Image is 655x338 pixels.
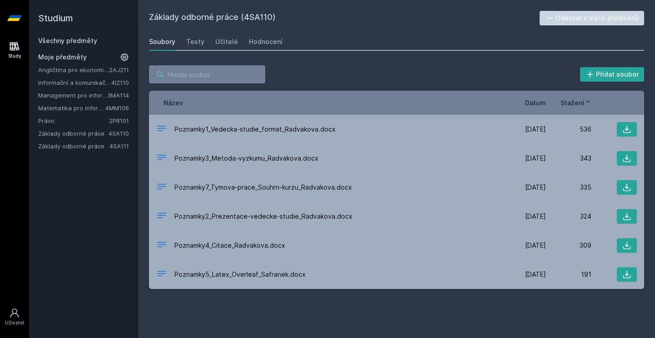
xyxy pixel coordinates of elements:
[156,268,167,281] div: DOCX
[525,270,546,279] span: [DATE]
[156,210,167,223] div: DOCX
[156,239,167,252] div: DOCX
[546,154,591,163] div: 343
[149,65,265,83] input: Hledej soubor
[38,142,109,151] a: Základy odborné práce
[540,11,645,25] button: Odebrat z mých předmětů
[38,103,105,113] a: Matematika pro informatiky
[156,181,167,194] div: DOCX
[38,65,109,74] a: Angličtina pro ekonomická studia 1 (B2/C1)
[525,98,546,108] button: Datum
[174,212,352,221] span: Poznamky2_Prezentace-vedecke-studie_Radvakova.docx
[215,37,238,46] div: Učitelé
[186,33,204,51] a: Testy
[38,116,109,125] a: Právo
[107,92,129,99] a: 3MA114
[546,212,591,221] div: 324
[174,154,318,163] span: Poznamky3_Metoda-vyzkumu_Radvakova.docx
[525,241,546,250] span: [DATE]
[164,98,183,108] button: Název
[38,37,97,44] a: Všechny předměty
[174,183,352,192] span: Poznamky7_Tymova-prace_Souhrn-kurzu_Radvakova.docx
[156,123,167,136] div: DOCX
[38,78,111,87] a: Informační a komunikační technologie
[8,53,21,59] div: Study
[149,33,175,51] a: Soubory
[249,37,283,46] div: Hodnocení
[38,91,107,100] a: Management pro informatiky a statistiky
[525,212,546,221] span: [DATE]
[174,125,336,134] span: Poznamky1_Vedecka-studie_format_Radvakova.docx
[561,98,584,108] span: Stažení
[149,37,175,46] div: Soubory
[249,33,283,51] a: Hodnocení
[525,183,546,192] span: [DATE]
[525,154,546,163] span: [DATE]
[2,303,27,331] a: Uživatel
[525,125,546,134] span: [DATE]
[156,152,167,165] div: DOCX
[2,36,27,64] a: Study
[561,98,591,108] button: Stažení
[149,11,540,25] h2: Základy odborné práce (4SA110)
[546,183,591,192] div: 335
[215,33,238,51] a: Učitelé
[546,125,591,134] div: 536
[38,129,109,138] a: Základy odborné práce
[111,79,129,86] a: 4IZ110
[5,319,24,326] div: Uživatel
[186,37,204,46] div: Testy
[546,270,591,279] div: 191
[174,241,285,250] span: Poznamky4_Citace_Radvakova.docx
[38,53,87,62] span: Moje předměty
[109,142,129,150] a: 4SA111
[109,117,129,124] a: 2PR101
[105,104,129,112] a: 4MM106
[109,66,129,73] a: 2AJ211
[546,241,591,250] div: 309
[580,67,645,82] button: Přidat soubor
[174,270,306,279] span: Poznamky5_Latex_Overleaf_Safranek.docx
[109,130,129,137] a: 4SA110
